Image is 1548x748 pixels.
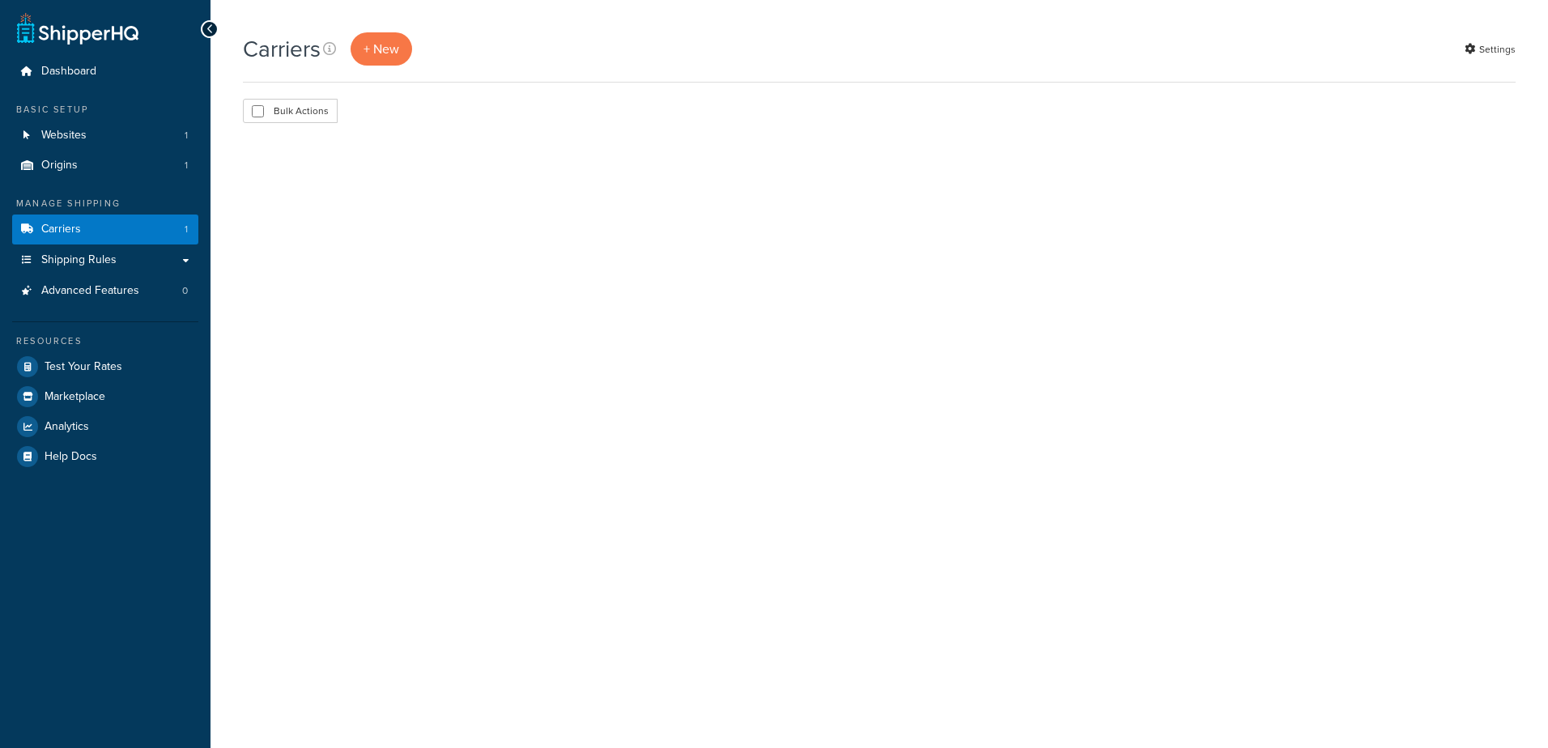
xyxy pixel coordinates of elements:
a: ShipperHQ Home [17,12,138,45]
span: Test Your Rates [45,360,122,374]
span: Shipping Rules [41,253,117,267]
li: Websites [12,121,198,151]
a: Websites 1 [12,121,198,151]
a: Origins 1 [12,151,198,181]
div: Basic Setup [12,103,198,117]
a: Analytics [12,412,198,441]
button: Bulk Actions [243,99,338,123]
span: Origins [41,159,78,172]
h1: Carriers [243,33,321,65]
a: Test Your Rates [12,352,198,381]
a: Marketplace [12,382,198,411]
span: 1 [185,159,188,172]
span: Marketplace [45,390,105,404]
a: Help Docs [12,442,198,471]
span: 0 [182,284,188,298]
a: + New [351,32,412,66]
div: Manage Shipping [12,197,198,210]
span: Analytics [45,420,89,434]
li: Advanced Features [12,276,198,306]
span: Dashboard [41,65,96,79]
a: Dashboard [12,57,198,87]
span: Carriers [41,223,81,236]
a: Advanced Features 0 [12,276,198,306]
span: 1 [185,223,188,236]
span: Websites [41,129,87,142]
li: Origins [12,151,198,181]
div: Resources [12,334,198,348]
span: 1 [185,129,188,142]
span: Advanced Features [41,284,139,298]
span: Help Docs [45,450,97,464]
li: Carriers [12,215,198,244]
a: Carriers 1 [12,215,198,244]
a: Shipping Rules [12,245,198,275]
a: Settings [1465,38,1516,61]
